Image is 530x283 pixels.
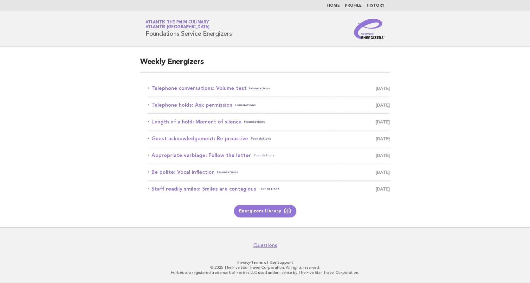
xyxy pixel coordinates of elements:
a: Guest acknowledgement: Be proactiveFoundations [DATE] [148,134,390,143]
a: Be polite: Vocal inflectionFoundations [DATE] [148,168,390,177]
a: Appropriate verbiage: Follow the letterFoundations [DATE] [148,151,390,160]
span: Foundations [244,117,265,126]
span: [DATE] [376,168,390,177]
span: Atlantis [GEOGRAPHIC_DATA] [145,25,210,29]
img: Service Energizers [354,19,385,39]
a: Questions [253,242,277,248]
h2: Weekly Energizers [140,57,390,72]
a: Staff readily smiles: Smiles are contagiousFoundations [DATE] [148,185,390,193]
span: Foundations [217,168,238,177]
span: Foundations [254,151,275,160]
span: [DATE] [376,84,390,93]
span: [DATE] [376,151,390,160]
span: [DATE] [376,134,390,143]
a: Telephone holds: Ask permissionFoundations [DATE] [148,101,390,110]
span: [DATE] [376,101,390,110]
h1: Foundations Service Energizers [145,21,232,37]
span: Foundations [259,185,280,193]
a: Home [327,4,340,8]
a: History [367,4,385,8]
a: Length of a hold: Moment of silenceFoundations [DATE] [148,117,390,126]
p: © 2025 The Five Star Travel Corporation. All rights reserved. [71,265,459,270]
a: Atlantis The Palm CulinaryAtlantis [GEOGRAPHIC_DATA] [145,20,210,29]
p: · · [71,260,459,265]
a: Energizers Library [234,205,296,217]
a: Profile [345,4,362,8]
span: Foundations [249,84,270,93]
span: [DATE] [376,185,390,193]
p: Forbes is a registered trademark of Forbes LLC used under license by The Five Star Travel Corpora... [71,270,459,275]
span: Foundations [235,101,256,110]
span: Foundations [251,134,272,143]
span: [DATE] [376,117,390,126]
a: Terms of Use [251,260,276,265]
a: Support [277,260,293,265]
a: Privacy [237,260,250,265]
a: Telephone conversations: Volume testFoundations [DATE] [148,84,390,93]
